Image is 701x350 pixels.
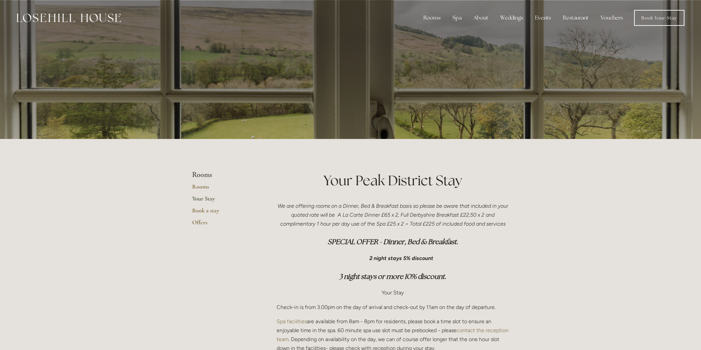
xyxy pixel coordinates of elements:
[277,303,509,312] p: Check-in is from 3.00pm on the day of arrival and check-out by 11am on the day of departure.
[192,183,255,195] a: Rooms
[495,11,528,24] div: Weddings
[418,11,446,24] div: Rooms
[558,11,594,24] div: Restaurant
[447,11,467,24] div: Spa
[192,195,255,207] a: Your Stay
[634,10,684,26] a: Book Your Stay
[192,219,255,231] a: Offers
[530,11,556,24] div: Events
[278,203,510,227] em: We are offering rooms on a Dinner, Bed & Breakfast basis so please be aware that included in your...
[192,207,255,219] a: Book a stay
[595,11,628,24] a: Vouchers
[17,14,121,22] img: Losehill House
[192,171,255,179] li: Rooms
[339,272,446,281] em: 3 night stays or more 10% discount.
[277,318,307,325] a: Spa facilities
[369,255,433,261] em: 2 night stays 5% discount
[468,11,494,24] div: About
[328,237,458,246] em: SPECIAL OFFER - Dinner, Bed & Breakfast.
[277,171,509,190] h1: Your Peak District Stay
[277,288,509,297] p: Your Stay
